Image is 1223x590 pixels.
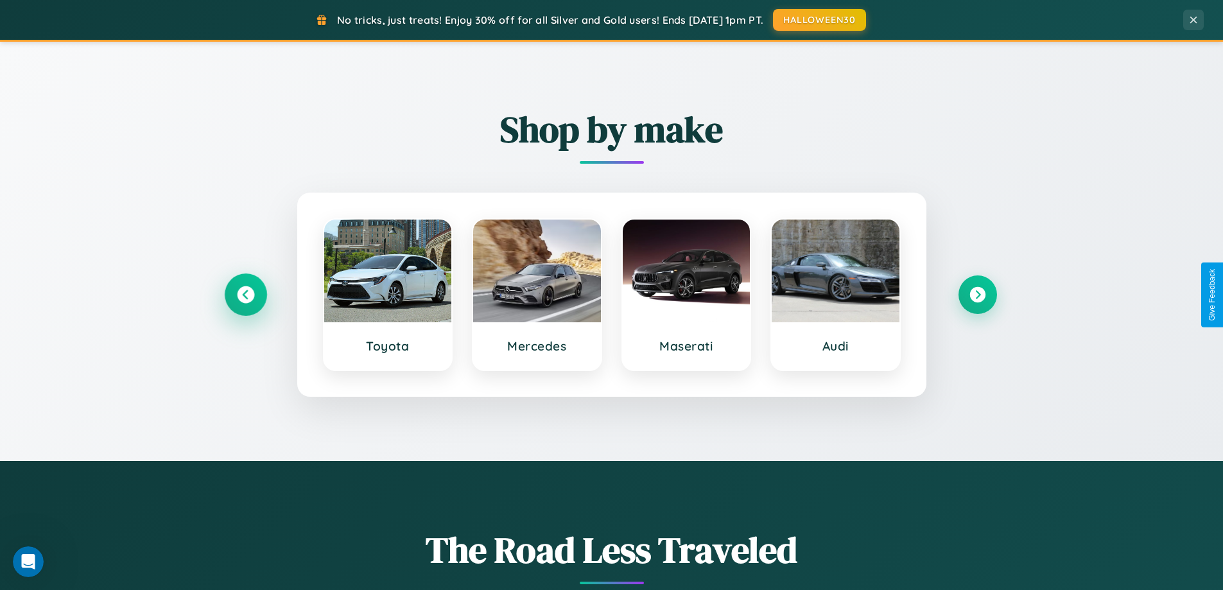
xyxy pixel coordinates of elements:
h3: Maserati [636,338,738,354]
span: No tricks, just treats! Enjoy 30% off for all Silver and Gold users! Ends [DATE] 1pm PT. [337,13,763,26]
h3: Audi [785,338,887,354]
button: HALLOWEEN30 [773,9,866,31]
h2: Shop by make [227,105,997,154]
h3: Toyota [337,338,439,354]
h3: Mercedes [486,338,588,354]
h1: The Road Less Traveled [227,525,997,575]
iframe: Intercom live chat [13,546,44,577]
div: Give Feedback [1208,269,1217,321]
